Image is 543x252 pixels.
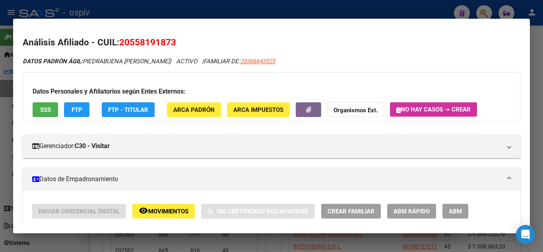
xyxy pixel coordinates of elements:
[217,208,308,215] span: Sin Certificado Discapacidad
[334,107,378,114] strong: Organismos Ext.
[23,167,520,191] mat-expansion-panel-header: Datos de Empadronamiento
[148,208,188,215] span: Movimientos
[328,208,374,215] span: Crear Familiar
[449,208,462,215] span: ABM
[132,204,195,219] button: Movimientos
[201,204,315,219] button: Sin Certificado Discapacidad
[240,58,275,65] span: 20366643525
[204,58,275,65] span: FAMILIAR DE:
[32,174,501,184] mat-panel-title: Datos de Empadronamiento
[390,102,477,117] button: No hay casos -> Crear
[233,106,283,113] span: ARCA Impuestos
[23,58,83,65] strong: DATOS PADRÓN ÁGIL:
[72,106,82,113] span: FTP
[321,204,381,219] button: Crear Familiar
[33,87,510,96] h3: Datos Personales y Afiliatorios según Entes Externos:
[39,208,120,215] span: Enviar Credencial Digital
[394,208,430,215] span: ABM Rápido
[173,106,215,113] span: ARCA Padrón
[40,106,51,113] span: SSS
[23,58,170,65] span: PIEDRABUENA [PERSON_NAME]
[75,141,110,151] strong: C30 - Visitar
[32,141,501,151] mat-panel-title: Gerenciador:
[23,36,520,49] h2: Análisis Afiliado - CUIL:
[516,225,535,244] div: Open Intercom Messenger
[108,106,148,113] span: FTP - Titular
[167,102,221,117] button: ARCA Padrón
[396,106,471,113] span: No hay casos -> Crear
[23,134,520,158] mat-expansion-panel-header: Gerenciador:C30 - Visitar
[64,102,89,117] button: FTP
[227,102,290,117] button: ARCA Impuestos
[102,102,155,117] button: FTP - Titular
[327,102,384,117] button: Organismos Ext.
[442,204,468,219] button: ABM
[33,102,58,117] button: SSS
[387,204,436,219] button: ABM Rápido
[119,37,176,47] span: 20558191873
[23,58,275,65] i: | ACTIVO |
[32,204,126,219] button: Enviar Credencial Digital
[139,206,148,215] mat-icon: remove_red_eye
